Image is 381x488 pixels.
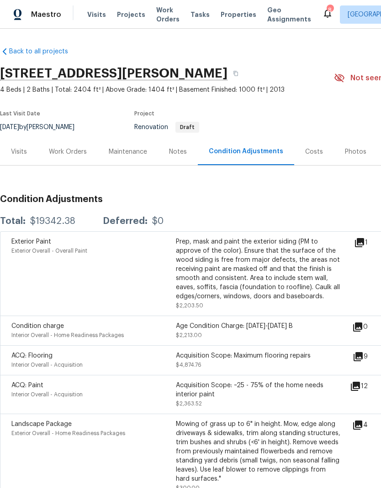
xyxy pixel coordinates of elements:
span: Landscape Package [11,421,72,427]
div: $0 [152,217,164,226]
span: ACQ: Paint [11,382,43,389]
span: Exterior Overall - Home Readiness Packages [11,431,125,436]
button: Copy Address [228,65,244,82]
div: Prep, mask and paint the exterior siding (PM to approve of the color). Ensure that the surface of... [176,237,340,301]
span: Geo Assignments [267,5,311,24]
span: Properties [221,10,256,19]
span: $2,213.00 [176,332,202,338]
span: Exterior Overall - Overall Paint [11,248,87,254]
div: Deferred: [103,217,148,226]
div: Mowing of grass up to 6" in height. Mow, edge along driveways & sidewalks, trim along standing st... [176,420,340,483]
div: 8 [327,5,333,15]
span: Interior Overall - Acquisition [11,362,83,368]
span: Projects [117,10,145,19]
span: Interior Overall - Acquisition [11,392,83,397]
div: Costs [305,147,323,156]
div: Acquisition Scope: ~25 - 75% of the home needs interior paint [176,381,340,399]
div: Age Condition Charge: [DATE]-[DATE] B [176,322,340,331]
span: Project [134,111,154,116]
span: Interior Overall - Home Readiness Packages [11,332,124,338]
span: Exterior Paint [11,239,51,245]
div: Visits [11,147,27,156]
div: $19342.38 [30,217,75,226]
span: $4,874.76 [176,362,201,368]
span: Condition charge [11,323,64,329]
span: Draft [176,125,198,130]
span: Renovation [134,124,199,130]
span: $2,203.50 [176,303,203,308]
span: Work Orders [156,5,180,24]
div: Photos [345,147,366,156]
div: Notes [169,147,187,156]
span: ACQ: Flooring [11,353,53,359]
div: Maintenance [109,147,147,156]
div: Acquisition Scope: Maximum flooring repairs [176,351,340,360]
div: Work Orders [49,147,87,156]
span: Tasks [190,11,210,18]
span: $2,363.52 [176,401,202,406]
span: Visits [87,10,106,19]
span: Maestro [31,10,61,19]
div: Condition Adjustments [209,147,283,156]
